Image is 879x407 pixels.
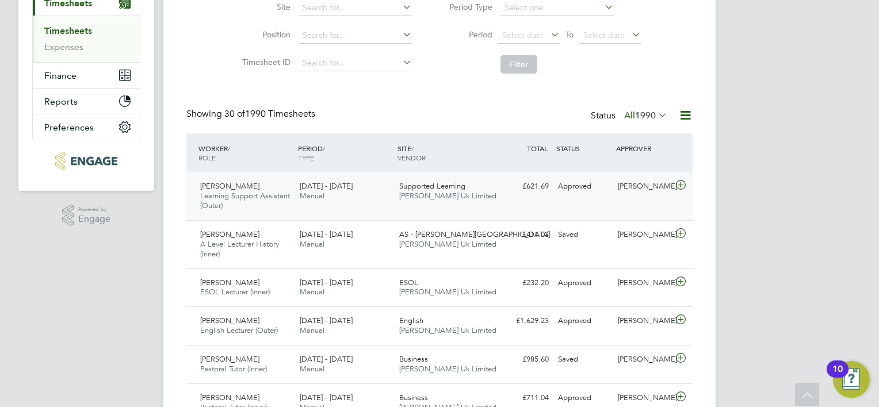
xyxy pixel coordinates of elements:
label: Position [239,29,291,40]
span: 30 of [224,108,245,120]
span: Powered by [78,205,110,214]
div: £232.20 [494,274,553,293]
input: Search for... [299,28,412,44]
button: Filter [500,55,537,74]
button: Finance [33,63,140,88]
span: A Level Lecturer History (Inner) [200,239,279,259]
div: Approved [553,274,613,293]
span: ESOL Lecturer (Inner) [200,287,270,297]
span: 1990 [635,110,656,121]
div: WORKER [196,138,295,168]
span: Manual [300,239,324,249]
span: Select date [583,30,625,40]
span: To [562,27,577,42]
span: [PERSON_NAME] Uk Limited [399,325,496,335]
input: Search for... [299,55,412,71]
span: ESOL [399,278,418,287]
span: Manual [300,191,324,201]
span: [PERSON_NAME] [200,181,259,191]
span: [PERSON_NAME] Uk Limited [399,287,496,297]
div: Approved [553,312,613,331]
label: Timesheet ID [239,57,291,67]
span: TYPE [298,153,314,162]
span: Pastoral Tutor (Inner) [200,364,267,374]
span: Manual [300,287,324,297]
span: ROLE [198,153,216,162]
a: Timesheets [44,25,92,36]
span: / [323,144,325,153]
span: [PERSON_NAME] [200,229,259,239]
span: VENDOR [398,153,426,162]
label: Period [441,29,492,40]
a: Powered byEngage [62,205,111,226]
button: Reports [33,89,140,114]
span: / [411,144,414,153]
div: [PERSON_NAME] [613,225,673,244]
span: Learning Support Assistant (Outer) [200,191,290,210]
span: TOTAL [527,144,548,153]
span: Supported Learning [399,181,465,191]
div: SITE [395,138,494,168]
div: APPROVER [613,138,673,159]
span: Finance [44,70,77,81]
div: [PERSON_NAME] [613,177,673,196]
span: Reports [44,96,78,107]
span: Select date [502,30,544,40]
div: [PERSON_NAME] [613,312,673,331]
label: All [624,110,667,121]
div: Timesheets [33,16,140,62]
div: Status [591,108,670,124]
span: Business [399,393,428,402]
label: Site [239,2,291,12]
div: Approved [553,177,613,196]
label: Period Type [441,2,492,12]
span: English [399,316,423,325]
div: £621.69 [494,177,553,196]
div: Saved [553,225,613,244]
span: / [228,144,230,153]
span: Preferences [44,122,94,133]
span: [DATE] - [DATE] [300,181,353,191]
span: [PERSON_NAME] Uk Limited [399,364,496,374]
a: Go to home page [32,152,140,170]
div: STATUS [553,138,613,159]
span: [PERSON_NAME] [200,316,259,325]
span: [DATE] - [DATE] [300,229,353,239]
span: [PERSON_NAME] Uk Limited [399,239,496,249]
div: Showing [186,108,318,120]
span: Business [399,354,428,364]
a: Expenses [44,41,83,52]
div: 10 [832,369,843,384]
div: Saved [553,350,613,369]
div: £411.03 [494,225,553,244]
span: AS - [PERSON_NAME][GEOGRAPHIC_DATA] [399,229,550,239]
button: Preferences [33,114,140,140]
div: [PERSON_NAME] [613,274,673,293]
span: [DATE] - [DATE] [300,354,353,364]
span: Manual [300,364,324,374]
span: [PERSON_NAME] [200,354,259,364]
div: £985.60 [494,350,553,369]
span: [PERSON_NAME] [200,393,259,402]
div: PERIOD [295,138,395,168]
div: £1,629.23 [494,312,553,331]
span: [PERSON_NAME] [200,278,259,287]
span: [DATE] - [DATE] [300,278,353,287]
span: Engage [78,214,110,224]
span: English Lecturer (Outer) [200,325,278,335]
span: [DATE] - [DATE] [300,393,353,402]
img: morganhunt-logo-retina.png [55,152,117,170]
span: [DATE] - [DATE] [300,316,353,325]
span: Manual [300,325,324,335]
span: [PERSON_NAME] Uk Limited [399,191,496,201]
div: [PERSON_NAME] [613,350,673,369]
span: 1990 Timesheets [224,108,315,120]
button: Open Resource Center, 10 new notifications [833,361,870,398]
